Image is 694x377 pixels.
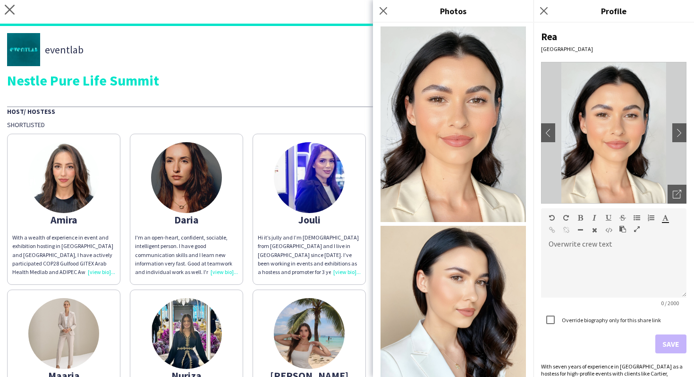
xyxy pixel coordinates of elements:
[577,226,584,234] button: Horizontal Line
[591,214,598,222] button: Italic
[668,185,686,204] div: Open photos pop-in
[605,214,612,222] button: Underline
[12,215,115,224] div: Amira
[541,62,686,204] img: Crew avatar or photo
[541,30,686,43] div: Rea
[605,226,612,234] button: HTML Code
[634,214,640,222] button: Unordered List
[533,5,694,17] h3: Profile
[7,73,687,87] div: Nestle Pure Life Summit
[560,317,661,324] label: Override biography only for this share link
[45,45,84,54] span: eventlab
[563,214,569,222] button: Redo
[12,233,115,276] div: With a wealth of experience in event and exhibition hosting in [GEOGRAPHIC_DATA] and [GEOGRAPHIC_...
[648,214,654,222] button: Ordered List
[619,214,626,222] button: Strikethrough
[634,225,640,233] button: Fullscreen
[662,214,669,222] button: Text Color
[591,226,598,234] button: Clear Formatting
[7,33,40,66] img: thumb-141c5059-391b-4e8f-b7d0-f18453923345.jpg
[373,5,533,17] h3: Photos
[549,214,555,222] button: Undo
[258,215,361,224] div: Jouli
[28,142,99,213] img: thumb-6582a0cdb5742.jpeg
[653,300,686,307] span: 0 / 2000
[381,26,526,222] img: Crew photo 0
[619,225,626,233] button: Paste as plain text
[151,142,222,213] img: thumb-a3aa1708-8b7e-4678-bafe-798ea0816525.jpg
[541,45,686,52] div: [GEOGRAPHIC_DATA]
[274,142,345,213] img: thumb-67fcbe4ad7804.jpeg
[274,298,345,369] img: thumb-668bd5b8d56f9.jpeg
[258,233,361,276] div: Hi it’s jully and I’m [DEMOGRAPHIC_DATA] from [GEOGRAPHIC_DATA] and I live in [GEOGRAPHIC_DATA] s...
[7,106,687,116] div: Host/ Hostess
[28,298,99,369] img: thumb-52037ed3-06cc-4267-8916-2e317a7ccf61.jpg
[577,214,584,222] button: Bold
[7,120,687,129] div: Shortlisted
[135,233,238,276] div: I'm an open-heart, confident, sociable, intelligent person. I have good communication skills and ...
[135,215,238,224] div: Daria
[151,298,222,369] img: thumb-662663ac8a79d.png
